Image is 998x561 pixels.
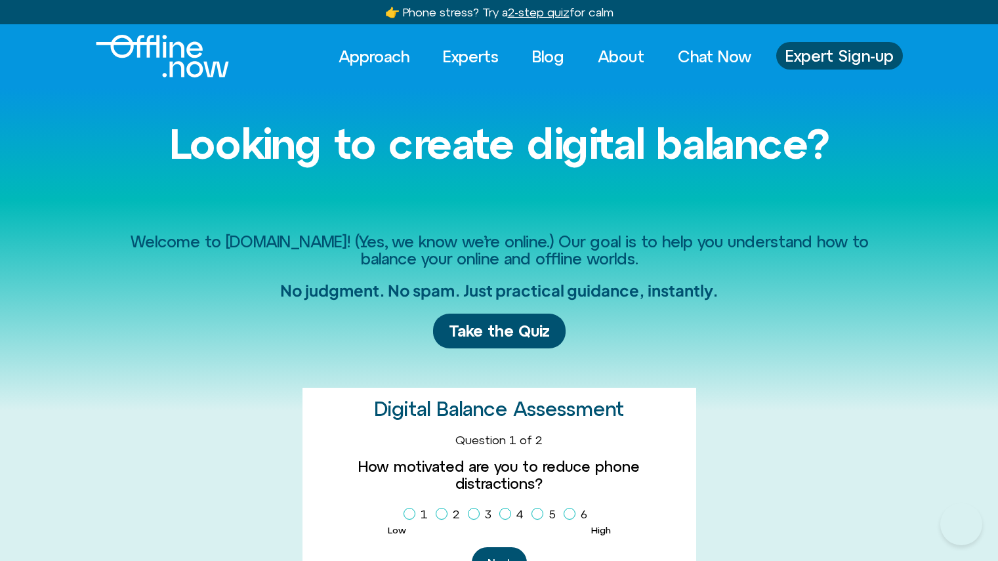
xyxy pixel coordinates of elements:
u: 2-step quiz [508,5,570,19]
span: Take the Quiz [449,322,550,341]
label: 5 [531,503,561,526]
nav: Menu [327,42,763,71]
a: Chat Now [666,42,763,71]
label: 1 [404,503,433,526]
label: 4 [499,503,529,526]
label: How motivated are you to reduce phone distractions? [313,458,686,493]
label: 2 [436,503,465,526]
div: Logo [96,35,207,77]
a: 👉 Phone stress? Try a2-step quizfor calm [385,5,613,19]
a: Experts [431,42,510,71]
a: Approach [327,42,421,71]
h2: Digital Balance Assessment [374,398,624,420]
div: Question 1 of 2 [313,433,686,447]
h2: No judgment. No spam. Just practical guidance, instantly. [280,280,718,301]
a: Blog [520,42,576,71]
label: 6 [564,503,593,526]
span: High [591,525,611,535]
span: Expert Sign-up [785,47,894,64]
h1: Looking to create digital balance? [125,121,873,167]
a: Take the Quiz [433,314,566,348]
img: offline.now [96,35,229,77]
span: Low [388,525,406,535]
a: Expert Sign-up [776,42,903,70]
a: About [586,42,656,71]
h2: Welcome to [DOMAIN_NAME]! (Yes, we know we’re online.) Our goal is to help you understand how to ... [125,233,873,268]
iframe: Botpress [940,503,982,545]
label: 3 [468,503,497,526]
